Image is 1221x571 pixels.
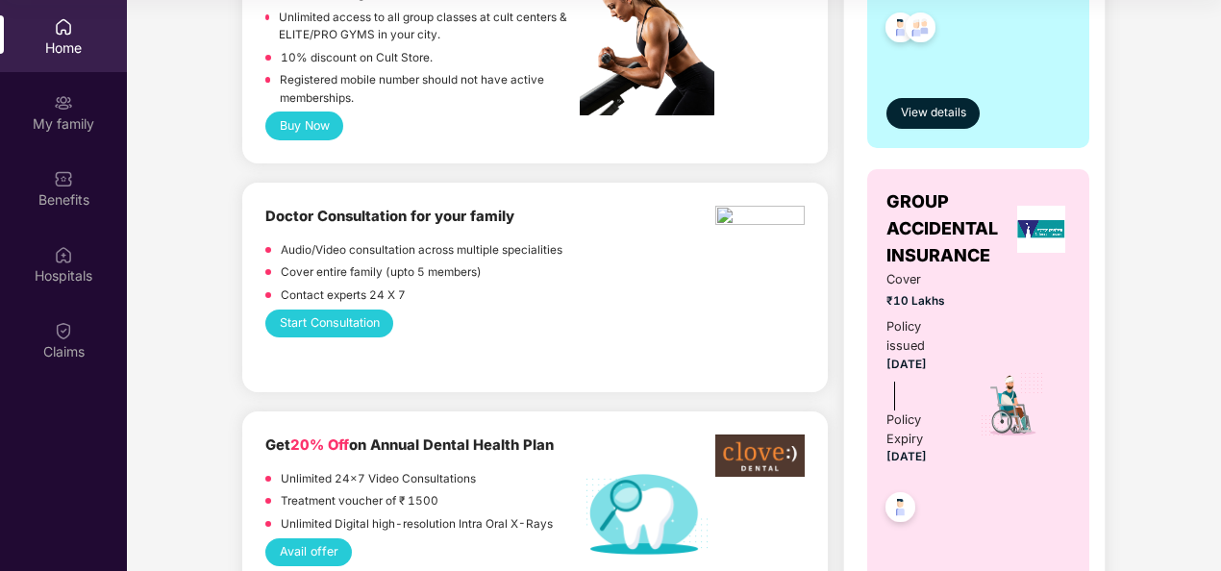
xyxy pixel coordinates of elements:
[580,244,714,269] img: pngtree-physiotherapy-physiotherapist-rehab-disability-stretching-png-image_6063262.png
[886,270,955,289] span: Cover
[886,98,980,129] button: View details
[877,7,924,54] img: svg+xml;base64,PHN2ZyB4bWxucz0iaHR0cDovL3d3dy53My5vcmcvMjAwMC9zdmciIHdpZHRoPSI0OC45NDMiIGhlaWdodD...
[1017,206,1065,253] img: insurerLogo
[54,17,73,37] img: svg+xml;base64,PHN2ZyBpZD0iSG9tZSIgeG1sbnM9Imh0dHA6Ly93d3cudzMub3JnLzIwMDAvc3ZnIiB3aWR0aD0iMjAiIG...
[886,450,927,463] span: [DATE]
[281,49,433,67] p: 10% discount on Cult Store.
[281,470,476,488] p: Unlimited 24x7 Video Consultations
[886,358,927,371] span: [DATE]
[54,93,73,112] img: svg+xml;base64,PHN2ZyB3aWR0aD0iMjAiIGhlaWdodD0iMjAiIHZpZXdCb3g9IjAgMCAyMCAyMCIgZmlsbD0ibm9uZSIgeG...
[281,515,553,534] p: Unlimited Digital high-resolution Intra Oral X-Rays
[281,286,406,305] p: Contact experts 24 X 7
[886,292,955,310] span: ₹10 Lakhs
[280,71,580,107] p: Registered mobile number should not have active memberships.
[281,492,438,510] p: Treatment voucher of ₹ 1500
[715,206,806,231] img: physica%20-%20Edited.png
[290,436,349,454] span: 20% Off
[54,321,73,340] img: svg+xml;base64,PHN2ZyBpZD0iQ2xhaW0iIHhtbG5zPSJodHRwOi8vd3d3LnczLm9yZy8yMDAwL3N2ZyIgd2lkdGg9IjIwIi...
[279,9,580,44] p: Unlimited access to all group classes at cult centers & ELITE/PRO GYMS in your city.
[897,7,944,54] img: svg+xml;base64,PHN2ZyB4bWxucz0iaHR0cDovL3d3dy53My5vcmcvMjAwMC9zdmciIHdpZHRoPSI0OC45NDMiIGhlaWdodD...
[886,188,1012,270] span: GROUP ACCIDENTAL INSURANCE
[265,436,554,454] b: Get on Annual Dental Health Plan
[281,241,562,260] p: Audio/Video consultation across multiple specialities
[901,104,966,122] span: View details
[265,310,393,337] button: Start Consultation
[54,169,73,188] img: svg+xml;base64,PHN2ZyBpZD0iQmVuZWZpdHMiIHhtbG5zPSJodHRwOi8vd3d3LnczLm9yZy8yMDAwL3N2ZyIgd2lkdGg9Ij...
[979,371,1045,438] img: icon
[265,112,343,139] button: Buy Now
[715,434,806,478] img: clove-dental%20png.png
[886,317,955,356] div: Policy issued
[886,410,955,449] div: Policy Expiry
[265,538,352,566] button: Avail offer
[54,245,73,264] img: svg+xml;base64,PHN2ZyBpZD0iSG9zcGl0YWxzIiB4bWxucz0iaHR0cDovL3d3dy53My5vcmcvMjAwMC9zdmciIHdpZHRoPS...
[877,486,924,534] img: svg+xml;base64,PHN2ZyB4bWxucz0iaHR0cDovL3d3dy53My5vcmcvMjAwMC9zdmciIHdpZHRoPSI0OC45NDMiIGhlaWdodD...
[265,208,514,225] b: Doctor Consultation for your family
[281,263,482,282] p: Cover entire family (upto 5 members)
[580,473,714,557] img: Dental%20helath%20plan.png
